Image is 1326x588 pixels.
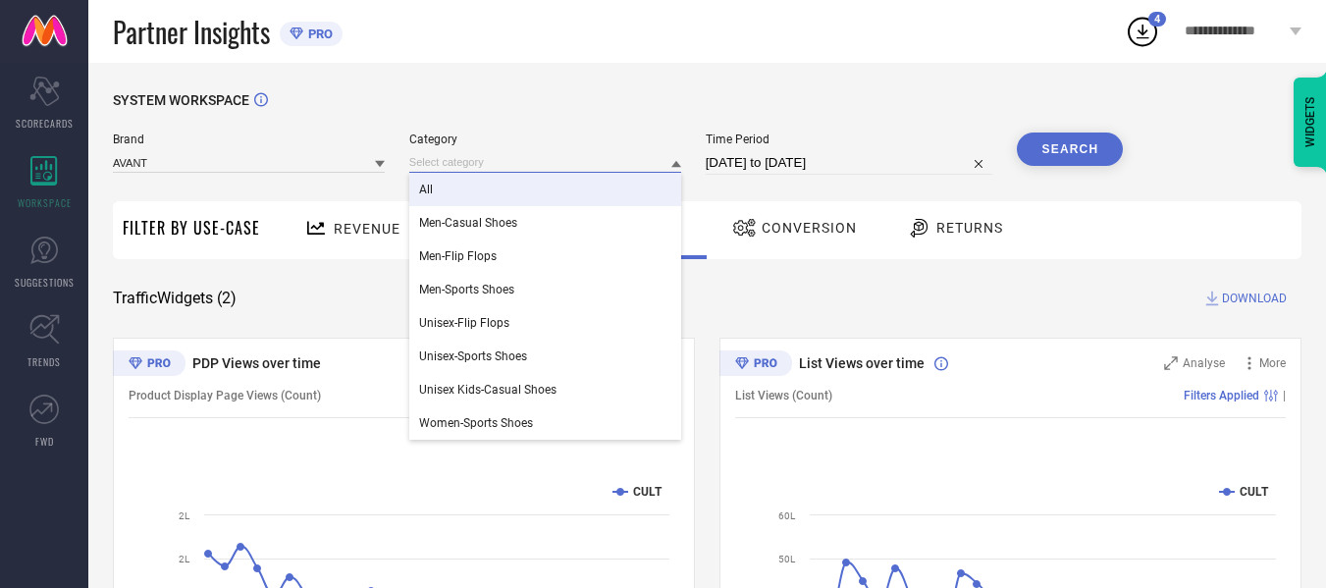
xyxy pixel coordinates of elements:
div: Open download list [1125,14,1160,49]
div: Unisex Kids-Casual Shoes [409,373,681,406]
div: Premium [719,350,792,380]
span: Men-Sports Shoes [419,283,514,296]
div: Unisex-Sports Shoes [409,340,681,373]
span: Men-Casual Shoes [419,216,517,230]
span: Analyse [1183,356,1225,370]
text: 2L [179,510,190,521]
span: FWD [35,434,54,449]
text: 2L [179,554,190,564]
div: Men-Flip Flops [409,240,681,273]
span: DOWNLOAD [1222,289,1287,308]
span: Women-Sports Shoes [419,416,533,430]
text: CULT [633,485,663,499]
span: Unisex-Flip Flops [419,316,509,330]
span: Product Display Page Views (Count) [129,389,321,402]
div: Men-Casual Shoes [409,206,681,240]
span: SYSTEM WORKSPACE [113,92,249,108]
span: Traffic Widgets ( 2 ) [113,289,237,308]
div: Men-Sports Shoes [409,273,681,306]
div: Unisex-Flip Flops [409,306,681,340]
span: WORKSPACE [18,195,72,210]
span: Time Period [706,133,993,146]
span: Brand [113,133,385,146]
span: SCORECARDS [16,116,74,131]
svg: Zoom [1164,356,1178,370]
span: 4 [1154,13,1160,26]
span: | [1283,389,1286,402]
input: Select category [409,152,681,173]
span: Unisex-Sports Shoes [419,349,527,363]
span: List Views over time [799,355,925,371]
span: Revenue [334,221,400,237]
input: Select time period [706,151,993,175]
text: 50L [778,554,796,564]
div: Women-Sports Shoes [409,406,681,440]
span: Partner Insights [113,12,270,52]
span: All [419,183,433,196]
div: Premium [113,350,186,380]
span: PDP Views over time [192,355,321,371]
span: Returns [936,220,1003,236]
span: Men-Flip Flops [419,249,497,263]
span: SUGGESTIONS [15,275,75,290]
span: More [1259,356,1286,370]
div: All [409,173,681,206]
span: PRO [303,27,333,41]
text: 60L [778,510,796,521]
span: Filter By Use-Case [123,216,260,240]
span: List Views (Count) [735,389,832,402]
span: Category [409,133,681,146]
button: Search [1017,133,1123,166]
span: Filters Applied [1184,389,1259,402]
span: Unisex Kids-Casual Shoes [419,383,557,397]
span: Conversion [762,220,857,236]
text: CULT [1240,485,1269,499]
span: TRENDS [27,354,61,369]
